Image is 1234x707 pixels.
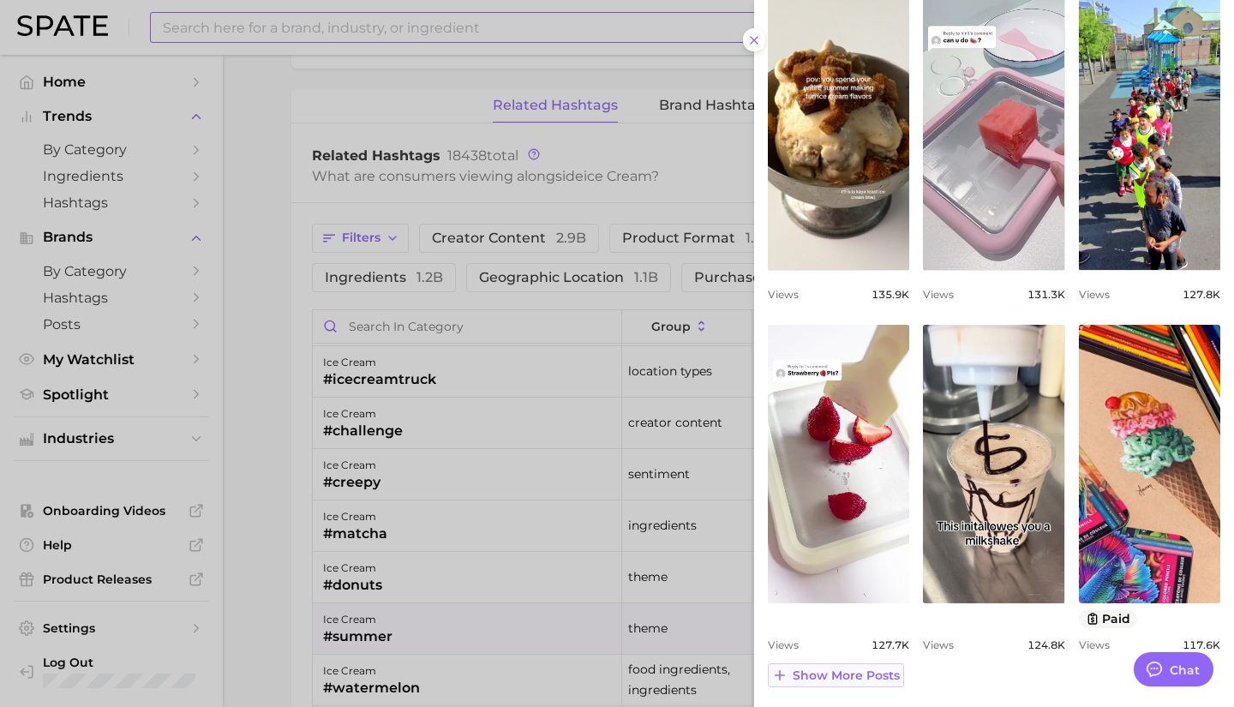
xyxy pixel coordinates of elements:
[793,668,900,683] span: Show more posts
[768,638,799,651] span: Views
[1183,288,1220,301] span: 127.8k
[768,288,799,301] span: Views
[923,638,954,651] span: Views
[768,663,904,687] button: Show more posts
[1079,638,1110,651] span: Views
[923,288,954,301] span: Views
[1079,610,1138,628] button: paid
[1079,288,1110,301] span: Views
[872,638,909,651] span: 127.7k
[1183,638,1220,651] span: 117.6k
[1027,288,1065,301] span: 131.3k
[872,288,909,301] span: 135.9k
[1027,638,1065,651] span: 124.8k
